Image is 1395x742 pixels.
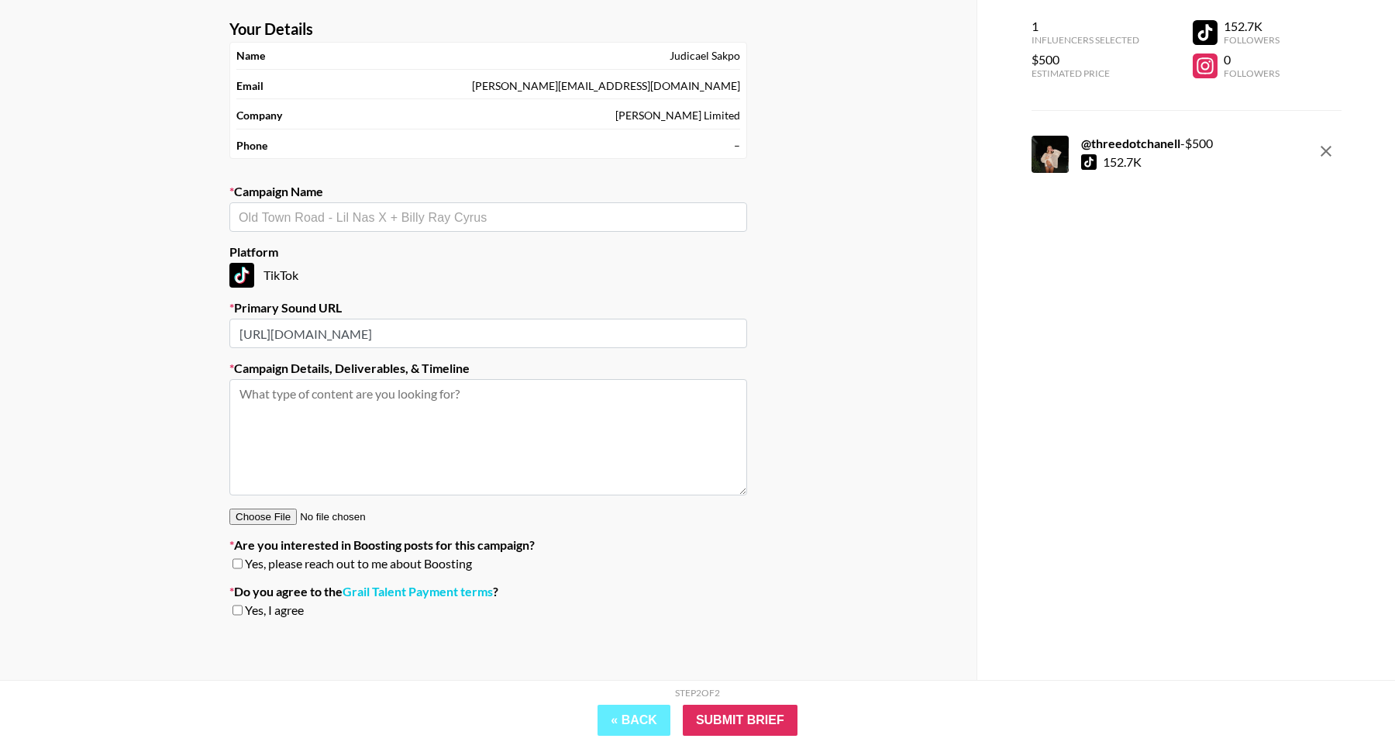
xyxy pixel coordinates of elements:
div: Influencers Selected [1032,34,1139,46]
strong: Email [236,79,263,93]
strong: Name [236,49,265,63]
span: Yes, I agree [245,602,304,618]
div: – [734,139,740,153]
div: Step 2 of 2 [675,687,720,699]
label: Campaign Details, Deliverables, & Timeline [229,361,747,376]
div: [PERSON_NAME] Limited [615,109,740,123]
input: Old Town Road - Lil Nas X + Billy Ray Cyrus [239,209,738,226]
label: Platform [229,244,747,260]
button: remove [1311,136,1342,167]
strong: Company [236,109,282,123]
a: Grail Talent Payment terms [343,584,493,599]
strong: Your Details [229,19,313,39]
div: $500 [1032,52,1139,67]
input: Submit Brief [683,705,797,736]
strong: @ threedotchanell [1081,136,1180,150]
div: 0 [1224,52,1280,67]
div: 152.7K [1224,19,1280,34]
div: Estimated Price [1032,67,1139,79]
div: TikTok [229,263,747,288]
div: 152.7K [1103,154,1142,170]
span: Yes, please reach out to me about Boosting [245,556,472,571]
label: Are you interested in Boosting posts for this campaign? [229,537,747,553]
strong: Phone [236,139,267,153]
input: https://www.tiktok.com/music/Old-Town-Road-6683330941219244813 [229,319,747,348]
div: Followers [1224,67,1280,79]
button: « Back [598,705,670,736]
div: 1 [1032,19,1139,34]
img: TikTok [229,263,254,288]
div: - $ 500 [1081,136,1213,151]
label: Campaign Name [229,184,747,199]
div: [PERSON_NAME][EMAIL_ADDRESS][DOMAIN_NAME] [472,79,740,93]
div: Judicael Sakpo [670,49,740,63]
label: Primary Sound URL [229,300,747,316]
div: Followers [1224,34,1280,46]
iframe: Drift Widget Chat Controller [1317,664,1376,723]
label: Do you agree to the ? [229,584,747,599]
